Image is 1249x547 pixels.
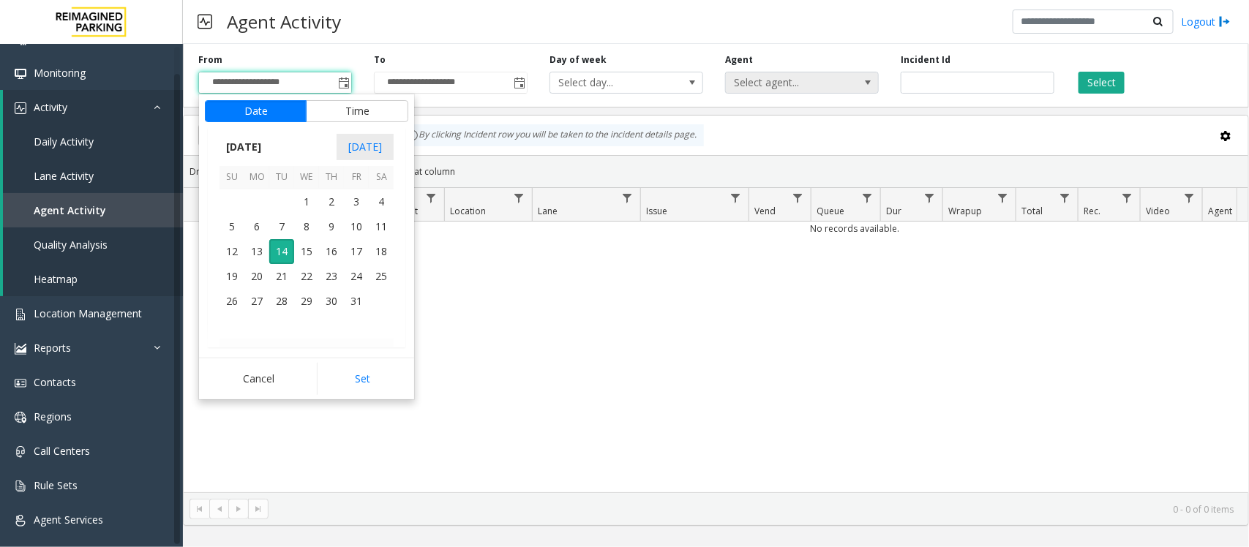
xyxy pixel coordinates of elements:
[3,262,183,296] a: Heatmap
[369,166,394,189] th: Sa
[34,375,76,389] span: Contacts
[369,264,394,289] span: 25
[858,188,877,208] a: Queue Filter Menu
[294,214,319,239] span: 8
[294,239,319,264] td: Wednesday, October 15, 2025
[244,239,269,264] td: Monday, October 13, 2025
[34,66,86,80] span: Monitoring
[788,188,808,208] a: Vend Filter Menu
[294,289,319,314] td: Wednesday, October 29, 2025
[220,214,244,239] td: Sunday, October 5, 2025
[277,503,1234,516] kendo-pager-info: 0 - 0 of 0 items
[294,264,319,289] span: 22
[920,188,939,208] a: Dur Filter Menu
[319,289,344,314] td: Thursday, October 30, 2025
[34,306,142,320] span: Location Management
[726,188,746,208] a: Issue Filter Menu
[319,264,344,289] td: Thursday, October 23, 2025
[15,515,26,527] img: 'icon'
[369,214,394,239] span: 11
[220,264,244,289] span: 19
[319,189,344,214] td: Thursday, October 2, 2025
[450,205,486,217] span: Location
[1117,188,1137,208] a: Rec. Filter Menu
[344,214,369,239] td: Friday, October 10, 2025
[344,239,369,264] td: Friday, October 17, 2025
[511,72,527,93] span: Toggle popup
[269,214,294,239] span: 7
[244,166,269,189] th: Mo
[220,339,394,363] th: [DATE]
[244,214,269,239] td: Monday, October 6, 2025
[306,100,408,122] button: Time tab
[198,4,212,39] img: pageIcon
[294,289,319,314] span: 29
[34,238,108,252] span: Quality Analysis
[374,53,386,67] label: To
[319,239,344,264] span: 16
[34,478,78,492] span: Rule Sets
[34,513,103,527] span: Agent Services
[269,214,294,239] td: Tuesday, October 7, 2025
[269,289,294,314] span: 28
[220,289,244,314] span: 26
[269,264,294,289] td: Tuesday, October 21, 2025
[244,289,269,314] span: 27
[319,264,344,289] span: 23
[3,227,183,262] a: Quality Analysis
[335,72,351,93] span: Toggle popup
[244,239,269,264] span: 13
[294,264,319,289] td: Wednesday, October 22, 2025
[294,214,319,239] td: Wednesday, October 8, 2025
[369,239,394,264] td: Saturday, October 18, 2025
[369,264,394,289] td: Saturday, October 25, 2025
[754,205,776,217] span: Vend
[344,264,369,289] td: Friday, October 24, 2025
[886,205,901,217] span: Dur
[1055,188,1075,208] a: Total Filter Menu
[344,189,369,214] td: Friday, October 3, 2025
[421,188,441,208] a: Lot Filter Menu
[220,239,244,264] td: Sunday, October 12, 2025
[244,264,269,289] td: Monday, October 20, 2025
[1146,205,1170,217] span: Video
[34,444,90,458] span: Call Centers
[344,289,369,314] span: 31
[220,239,244,264] span: 12
[725,53,753,67] label: Agent
[220,136,268,158] span: [DATE]
[344,239,369,264] span: 17
[369,214,394,239] td: Saturday, October 11, 2025
[244,214,269,239] span: 6
[34,169,94,183] span: Lane Activity
[1208,205,1232,217] span: Agent
[1084,205,1100,217] span: Rec.
[344,189,369,214] span: 3
[3,124,183,159] a: Daily Activity
[294,189,319,214] td: Wednesday, October 1, 2025
[205,363,312,395] button: Cancel
[319,289,344,314] span: 30
[3,90,183,124] a: Activity
[15,68,26,80] img: 'icon'
[34,410,72,423] span: Regions
[369,189,394,214] span: 4
[15,412,26,423] img: 'icon'
[538,205,558,217] span: Lane
[1021,205,1043,217] span: Total
[1179,188,1199,208] a: Video Filter Menu
[184,188,1248,492] div: Data table
[344,289,369,314] td: Friday, October 31, 2025
[344,214,369,239] span: 10
[269,166,294,189] th: Tu
[1219,14,1231,29] img: logout
[550,72,672,93] span: Select day...
[34,272,78,286] span: Heatmap
[184,159,1248,184] div: Drag a column header and drop it here to group by that column
[319,166,344,189] th: Th
[319,214,344,239] td: Thursday, October 9, 2025
[319,189,344,214] span: 2
[319,239,344,264] td: Thursday, October 16, 2025
[646,205,667,217] span: Issue
[344,264,369,289] span: 24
